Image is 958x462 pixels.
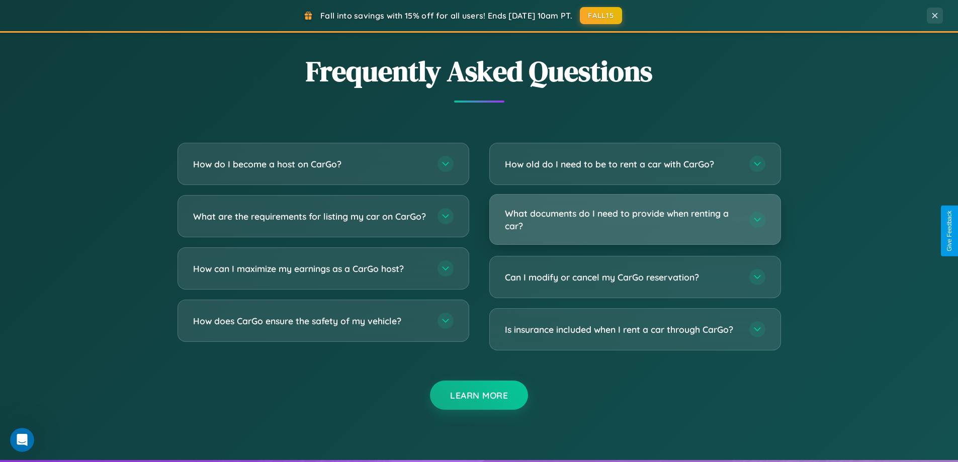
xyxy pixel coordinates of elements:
span: Fall into savings with 15% off for all users! Ends [DATE] 10am PT. [320,11,572,21]
h2: Frequently Asked Questions [178,52,781,90]
h3: How does CarGo ensure the safety of my vehicle? [193,315,427,327]
div: Give Feedback [946,211,953,251]
h3: How old do I need to be to rent a car with CarGo? [505,158,739,170]
h3: Is insurance included when I rent a car through CarGo? [505,323,739,336]
h3: What are the requirements for listing my car on CarGo? [193,210,427,223]
button: Learn More [430,381,528,410]
h3: How can I maximize my earnings as a CarGo host? [193,262,427,275]
button: FALL15 [580,7,622,24]
h3: How do I become a host on CarGo? [193,158,427,170]
h3: What documents do I need to provide when renting a car? [505,207,739,232]
h3: Can I modify or cancel my CarGo reservation? [505,271,739,284]
iframe: Intercom live chat [10,428,34,452]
